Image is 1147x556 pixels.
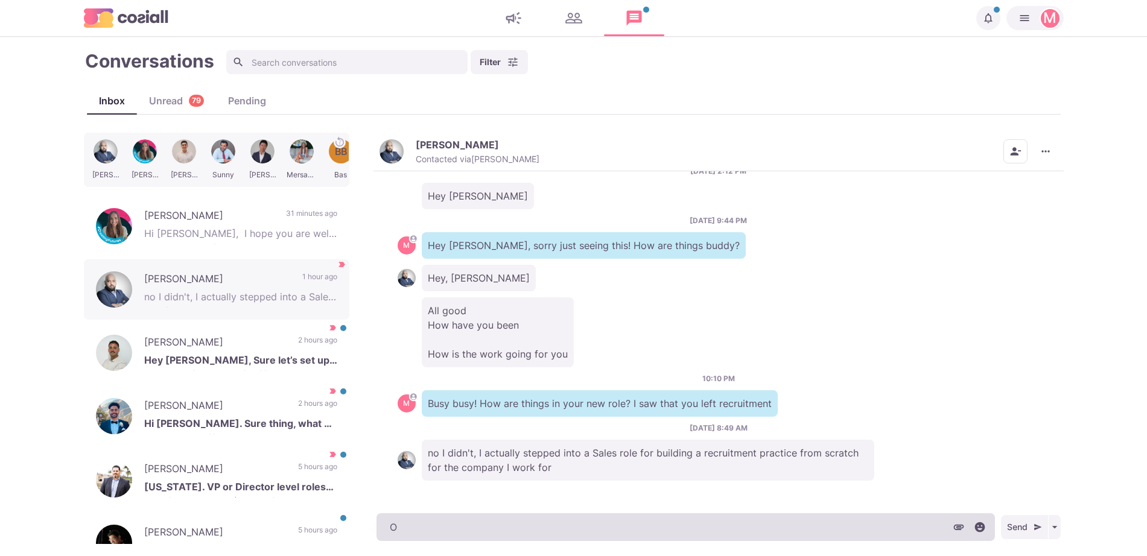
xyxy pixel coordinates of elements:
p: 31 minutes ago [286,208,337,226]
div: Unread [137,93,216,108]
p: [PERSON_NAME] [144,271,290,289]
p: Hi [PERSON_NAME], I hope you are well and thank you for reaching out. I am not particularly inter... [144,226,337,244]
p: Hey [PERSON_NAME], sorry just seeing this! How are things buddy? [422,232,746,259]
p: [PERSON_NAME] [416,139,499,151]
svg: avatar [410,393,416,400]
p: [PERSON_NAME] [144,335,286,353]
img: Shrey Sharma [96,271,132,308]
p: [US_STATE]. VP or Director level roles working remotely. $200k+ in comp. [144,479,337,498]
p: [PERSON_NAME] [144,398,286,416]
p: [PERSON_NAME] [144,208,274,226]
p: Hey [PERSON_NAME], Sure let’s set up a call. What is your availability? Thanks, [144,353,337,371]
p: 79 [192,95,201,107]
div: Martin [403,400,410,407]
p: [DATE] 8:49 AM [690,423,748,434]
img: Amelia Lambrianou-Gough [96,208,132,244]
p: [PERSON_NAME] [144,525,286,543]
img: Shrey Sharma [398,269,416,287]
p: Hey, [PERSON_NAME] [422,265,536,291]
button: Notifications [976,6,1000,30]
p: [DATE] 2:12 PM [690,166,746,177]
p: Hey [PERSON_NAME] [422,183,534,209]
p: 1 hour ago [302,271,337,289]
p: 10:10 PM [702,373,735,384]
p: [DATE] 9:44 PM [690,215,747,226]
button: More menu [1034,139,1058,163]
p: Busy busy! How are things in your new role? I saw that you left recruitment [422,390,778,417]
p: 2 hours ago [298,335,337,353]
textarea: O [377,513,995,541]
img: John Madrigal [96,461,132,498]
p: 5 hours ago [298,525,337,543]
img: Stuart Rojas [96,335,132,371]
button: Remove from contacts [1003,139,1028,163]
button: Send [1001,515,1048,539]
div: Inbox [87,93,137,108]
p: [PERSON_NAME] [144,461,286,479]
svg: avatar [410,235,416,242]
p: no I didn't, I actually stepped into a Sales role for building a recruitment practice from scratc... [144,289,337,308]
div: Pending [216,93,278,108]
input: Search conversations [226,50,468,74]
p: All good How have you been How is the work going for you [422,297,574,367]
div: Martin [403,242,410,249]
img: logo [84,8,168,27]
h1: Conversations [85,50,214,72]
img: Shrey Sharma [398,451,416,469]
button: Martin [1006,6,1064,30]
button: Attach files [950,518,968,536]
p: no I didn't, I actually stepped into a Sales role for building a recruitment practice from scratc... [422,440,874,481]
img: Ojan Sobhanpanah [96,398,132,434]
p: 5 hours ago [298,461,337,479]
button: Filter [471,50,528,74]
button: Select emoji [971,518,989,536]
button: Shrey Sharma[PERSON_NAME]Contacted via[PERSON_NAME] [380,139,539,165]
p: Contacted via [PERSON_NAME] [416,154,539,165]
div: Martin [1043,11,1056,25]
p: 2 hours ago [298,398,337,416]
img: Shrey Sharma [380,139,404,163]
p: Hi [PERSON_NAME]. Sure thing, what do you have to offer? [144,416,337,434]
